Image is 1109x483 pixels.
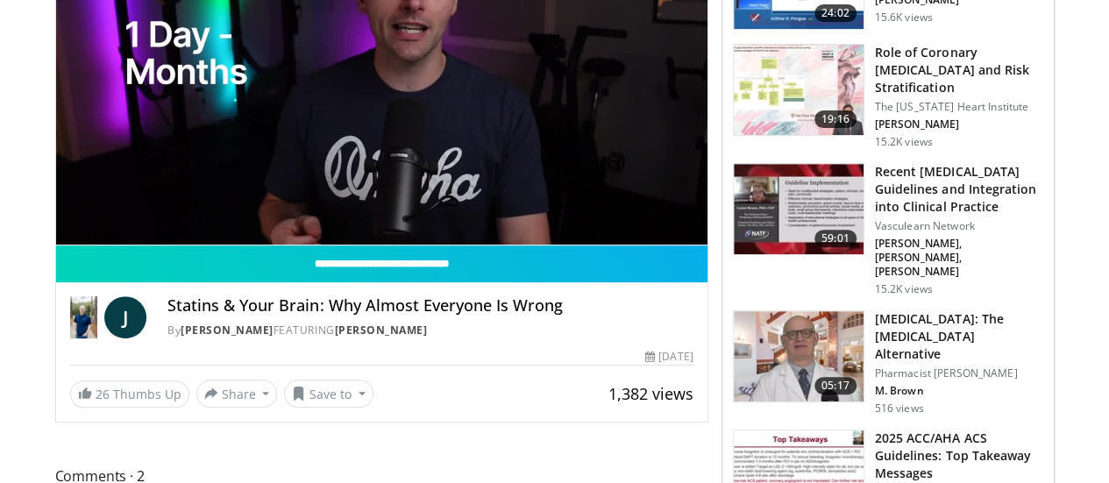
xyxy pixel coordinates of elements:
p: 15.2K views [875,282,933,296]
p: M. Brown [875,384,1043,398]
a: J [104,296,146,338]
span: 19:16 [814,110,857,128]
p: Pharmacist [PERSON_NAME] [875,366,1043,380]
img: ce9609b9-a9bf-4b08-84dd-8eeb8ab29fc6.150x105_q85_crop-smart_upscale.jpg [734,311,864,402]
p: Vasculearn Network [875,219,1043,233]
img: Dr. Jordan Rennicke [70,296,98,338]
a: [PERSON_NAME] [334,323,427,337]
p: 15.6K views [875,11,933,25]
button: Save to [284,380,373,408]
button: Share [196,380,278,408]
a: 59:01 Recent [MEDICAL_DATA] Guidelines and Integration into Clinical Practice Vasculearn Network ... [733,163,1043,296]
p: [PERSON_NAME] [875,117,1043,131]
span: 26 [96,386,110,402]
span: 59:01 [814,230,857,247]
span: 05:17 [814,377,857,394]
span: 1,382 views [608,383,693,404]
a: 05:17 [MEDICAL_DATA]: The [MEDICAL_DATA] Alternative Pharmacist [PERSON_NAME] M. Brown 516 views [733,310,1043,416]
p: 15.2K views [875,135,933,149]
p: 516 views [875,401,924,416]
p: The [US_STATE] Heart Institute [875,100,1043,114]
a: 19:16 Role of Coronary [MEDICAL_DATA] and Risk Stratification The [US_STATE] Heart Institute [PER... [733,44,1043,149]
img: 1efa8c99-7b8a-4ab5-a569-1c219ae7bd2c.150x105_q85_crop-smart_upscale.jpg [734,45,864,136]
h4: Statins & Your Brain: Why Almost Everyone Is Wrong [167,296,693,316]
h3: Role of Coronary [MEDICAL_DATA] and Risk Stratification [875,44,1043,96]
a: 26 Thumbs Up [70,380,189,408]
div: By FEATURING [167,323,693,338]
a: [PERSON_NAME] [181,323,274,337]
p: [PERSON_NAME], [PERSON_NAME], [PERSON_NAME] [875,237,1043,279]
span: 24:02 [814,4,857,22]
h3: 2025 ACC/AHA ACS Guidelines: Top Takeaway Messages [875,430,1043,482]
div: [DATE] [645,349,693,365]
img: 87825f19-cf4c-4b91-bba1-ce218758c6bb.150x105_q85_crop-smart_upscale.jpg [734,164,864,255]
h3: [MEDICAL_DATA]: The [MEDICAL_DATA] Alternative [875,310,1043,363]
h3: Recent [MEDICAL_DATA] Guidelines and Integration into Clinical Practice [875,163,1043,216]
